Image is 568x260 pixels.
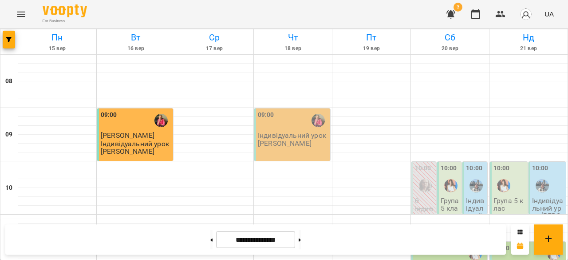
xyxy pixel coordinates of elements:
span: UA [544,9,554,19]
h6: 08 [5,76,12,86]
label: 10:00 [441,164,457,173]
p: Група 5 клас [493,197,526,212]
p: Індивідуальний урок [PERSON_NAME] [101,140,171,156]
img: Вольська Світлана Павлівна [154,114,168,127]
label: 09:00 [101,110,117,120]
h6: 20 вер [412,44,488,53]
h6: 17 вер [177,44,252,53]
img: Ольга Олександрівна Об'єдкова [497,179,510,192]
img: Бануляк Наталія Василівна [469,179,483,192]
img: Бануляк Наталія Василівна [536,179,549,192]
h6: Пн [20,31,95,44]
h6: 10 [5,183,12,193]
p: 0 [415,197,434,204]
h6: 19 вер [334,44,409,53]
h6: Вт [98,31,174,44]
h6: Сб [412,31,488,44]
p: Індивідуальний урок [PERSON_NAME] [415,205,434,259]
h6: 15 вер [20,44,95,53]
h6: Нд [491,31,566,44]
h6: Пт [334,31,409,44]
p: Індивідуальний урок [PERSON_NAME] [532,197,564,235]
label: 10:00 [415,164,431,173]
p: Індивідуальний урок [PERSON_NAME] [466,197,485,251]
h6: Ср [177,31,252,44]
h6: 21 вер [491,44,566,53]
img: Voopty Logo [43,4,87,17]
label: 10:00 [493,164,510,173]
button: UA [541,6,557,22]
label: 09:00 [258,110,274,120]
span: For Business [43,18,87,24]
p: Індивідуальний урок [PERSON_NAME] [258,132,328,147]
p: Група 5 клас [441,197,460,220]
img: Ольга Олександрівна Об'єдкова [444,179,458,192]
h6: 16 вер [98,44,174,53]
h6: 18 вер [255,44,331,53]
label: 10:00 [466,164,482,173]
img: avatar_s.png [520,8,532,20]
h6: 09 [5,130,12,140]
img: Вольська Світлана Павлівна [312,114,325,127]
label: 10:00 [532,164,548,173]
span: [PERSON_NAME] [101,131,154,140]
img: Дарина Святославівна Марціновська [418,179,432,192]
h6: Чт [255,31,331,44]
span: 3 [454,3,462,12]
button: Menu [11,4,32,25]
